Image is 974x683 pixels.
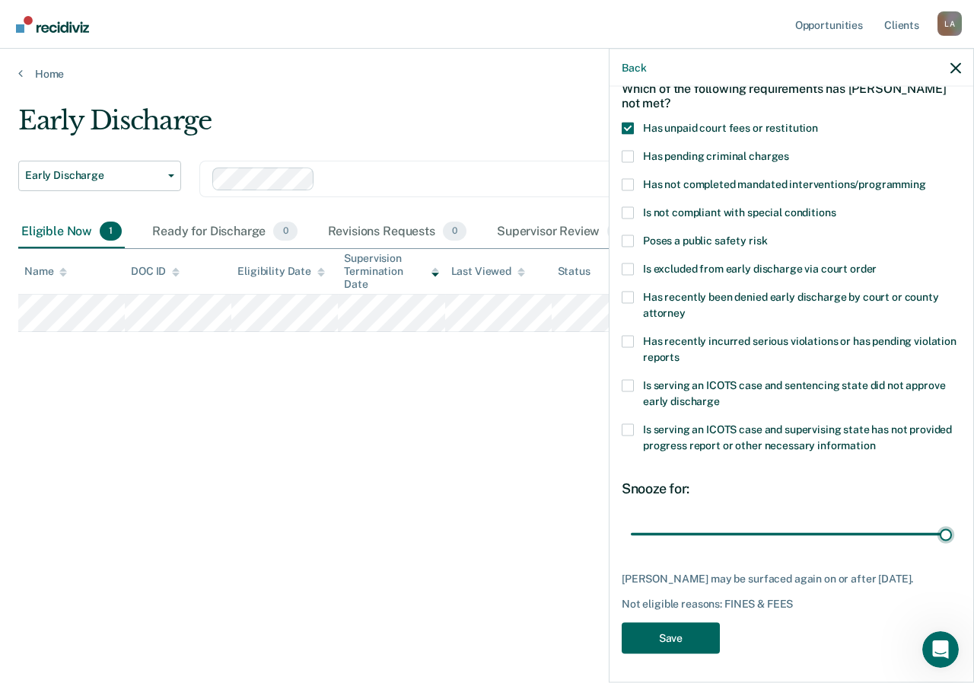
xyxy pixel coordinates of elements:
div: L A [937,11,962,36]
span: Has unpaid court fees or restitution [643,121,818,133]
span: Early Discharge [25,169,162,182]
div: Supervisor Review [494,215,635,249]
span: Has recently incurred serious violations or has pending violation reports [643,334,956,362]
div: Revisions Requests [325,215,469,249]
div: Snooze for: [622,480,961,496]
div: Which of the following requirements has [PERSON_NAME] not met? [622,69,961,122]
div: Not eligible reasons: FINES & FEES [622,598,961,611]
div: [PERSON_NAME] may be surfaced again on or after [DATE]. [622,572,961,585]
div: Last Viewed [451,265,525,278]
button: Profile dropdown button [937,11,962,36]
span: Is not compliant with special conditions [643,206,836,218]
span: 0 [607,222,631,241]
span: 0 [273,222,297,241]
span: 1 [100,222,122,241]
img: Recidiviz [16,16,89,33]
div: Eligible Now [18,215,125,249]
span: Has recently been denied early discharge by court or county attorney [643,290,939,318]
button: Back [622,61,646,74]
div: Early Discharge [18,105,895,148]
div: Eligibility Date [237,265,325,278]
span: Has pending criminal charges [643,149,789,161]
div: Ready for Discharge [149,215,300,249]
span: Poses a public safety risk [643,234,767,246]
div: DOC ID [131,265,180,278]
span: Is serving an ICOTS case and sentencing state did not approve early discharge [643,378,945,407]
span: Has not completed mandated interventions/programming [643,177,926,190]
a: Home [18,67,956,81]
iframe: Intercom live chat [922,631,959,668]
div: Name [24,265,67,278]
div: Supervision Termination Date [344,252,438,290]
button: Save [622,622,720,653]
div: Status [558,265,590,278]
span: Is serving an ICOTS case and supervising state has not provided progress report or other necessar... [643,423,952,451]
span: 0 [443,222,466,241]
span: Is excluded from early discharge via court order [643,262,877,274]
